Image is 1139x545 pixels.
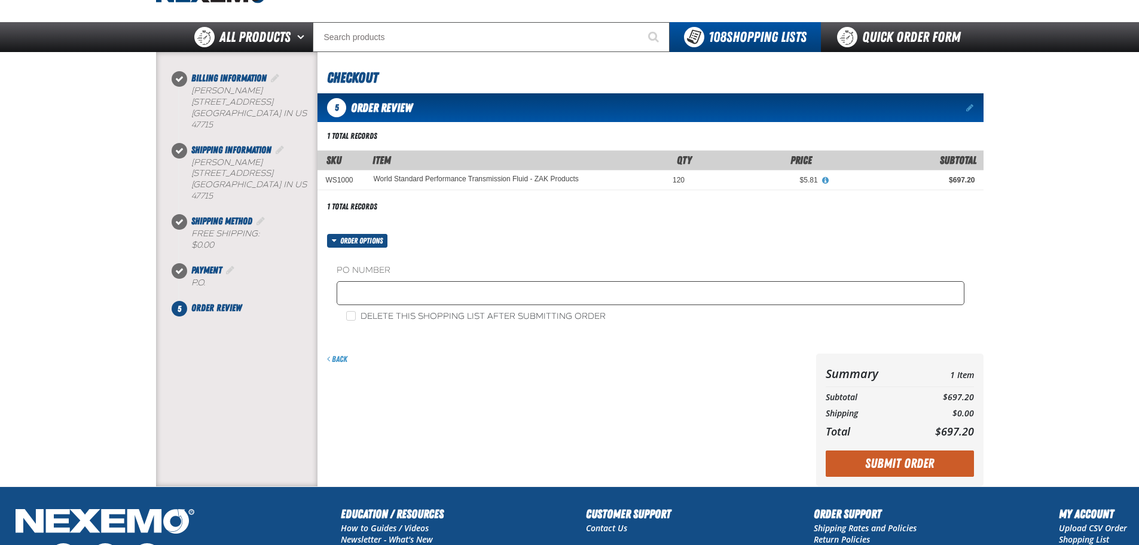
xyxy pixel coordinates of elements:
[191,168,273,178] span: [STREET_ADDRESS]
[295,179,307,190] span: US
[814,534,870,545] a: Return Policies
[170,71,317,315] nav: Checkout steps. Current step is Order Review. Step 5 of 5
[327,234,388,248] button: Order options
[346,311,356,321] input: Delete this shopping list after submitting order
[818,175,833,186] button: View All Prices for World Standard Performance Transmission Fluid - ZAK Products
[283,108,292,118] span: IN
[191,215,252,227] span: Shipping Method
[269,72,281,84] a: Edit Billing Information
[313,22,670,52] input: Search
[826,450,974,477] button: Submit Order
[821,22,983,52] a: Quick Order Form
[911,363,973,384] td: 1 Item
[191,179,281,190] span: [GEOGRAPHIC_DATA]
[709,29,807,45] span: Shopping Lists
[372,154,391,166] span: Item
[341,534,433,545] a: Newsletter - What's New
[826,422,911,441] th: Total
[191,144,271,156] span: Shipping Information
[911,389,973,406] td: $697.20
[179,71,317,143] li: Billing Information. Step 1 of 5. Completed
[966,103,975,112] a: Edit items
[179,301,317,315] li: Order Review. Step 5 of 5. Not Completed
[826,389,911,406] th: Subtotal
[670,22,821,52] button: You have 108 Shopping Lists. Open to view details
[790,154,812,166] span: Price
[274,144,286,156] a: Edit Shipping Information
[255,215,267,227] a: Edit Shipping Method
[935,424,974,439] span: $697.20
[317,170,365,190] td: WS1000
[374,175,579,184] a: World Standard Performance Transmission Fluid - ZAK Products
[12,505,198,540] img: Nexemo Logo
[327,354,347,364] a: Back
[1059,522,1127,534] a: Upload CSV Order
[191,86,262,96] span: [PERSON_NAME]
[341,505,444,523] h2: Education / Resources
[701,175,818,185] div: $5.81
[1059,505,1127,523] h2: My Account
[326,154,341,166] a: SKU
[191,157,262,168] span: [PERSON_NAME]
[224,264,236,276] a: Edit Payment
[191,120,213,130] bdo: 47715
[826,406,911,422] th: Shipping
[327,69,378,86] span: Checkout
[191,72,267,84] span: Billing Information
[911,406,973,422] td: $0.00
[191,97,273,107] span: [STREET_ADDRESS]
[709,29,726,45] strong: 108
[179,263,317,301] li: Payment. Step 4 of 5. Completed
[346,311,606,322] label: Delete this shopping list after submitting order
[814,522,917,534] a: Shipping Rates and Policies
[191,108,281,118] span: [GEOGRAPHIC_DATA]
[586,522,627,534] a: Contact Us
[293,22,313,52] button: Open All Products pages
[219,26,291,48] span: All Products
[351,101,413,115] span: Order Review
[1059,534,1109,545] a: Shopping List
[191,191,213,201] bdo: 47715
[295,108,307,118] span: US
[340,234,387,248] span: Order options
[327,98,346,117] span: 5
[283,179,292,190] span: IN
[327,130,377,142] div: 1 total records
[835,175,975,185] div: $697.20
[191,278,317,289] div: P.O.
[814,505,917,523] h2: Order Support
[826,363,911,384] th: Summary
[677,154,692,166] span: Qty
[586,505,671,523] h2: Customer Support
[191,302,242,313] span: Order Review
[179,143,317,215] li: Shipping Information. Step 2 of 5. Completed
[640,22,670,52] button: Start Searching
[341,522,429,534] a: How to Guides / Videos
[191,264,222,276] span: Payment
[337,265,964,276] label: PO Number
[673,176,685,184] span: 120
[940,154,976,166] span: Subtotal
[172,301,187,316] span: 5
[327,201,377,212] div: 1 total records
[191,229,317,251] div: Free Shipping:
[179,214,317,263] li: Shipping Method. Step 3 of 5. Completed
[191,240,214,250] strong: $0.00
